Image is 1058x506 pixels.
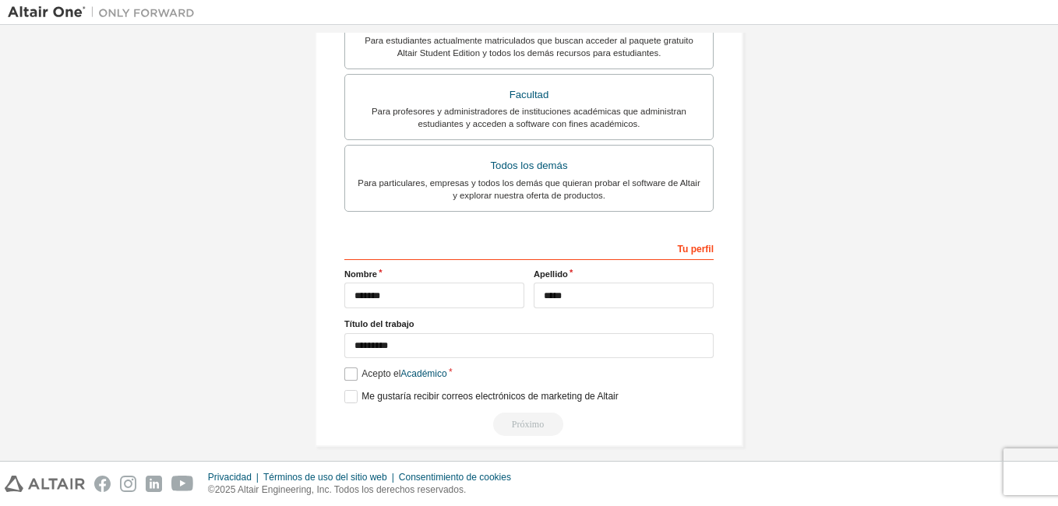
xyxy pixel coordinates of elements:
[344,390,619,403] label: Me gustaría recibir correos electrónicos de marketing de Altair
[344,367,447,381] label: Acepto el
[400,368,446,379] a: Académico
[354,84,704,106] div: Facultad
[344,413,714,436] div: Read and acccept EULA to continue
[534,268,714,280] label: Apellido
[354,34,704,59] div: Para estudiantes actualmente matriculados que buscan acceder al paquete gratuito Altair Student E...
[5,476,85,492] img: altair_logo.svg
[146,476,162,492] img: linkedin.svg
[344,318,714,330] label: Título del trabajo
[120,476,136,492] img: instagram.svg
[208,471,263,483] div: Privacidad
[215,484,467,495] font: 2025 Altair Engineering, Inc. Todos los derechos reservados.
[344,268,524,280] label: Nombre
[208,483,520,497] p: ©
[399,471,520,483] div: Consentimiento de cookies
[94,476,111,492] img: facebook.svg
[354,155,704,177] div: Todos los demás
[344,235,714,260] div: Tu perfil
[354,177,704,202] div: Para particulares, empresas y todos los demás que quieran probar el software de Altair y explorar...
[263,471,399,483] div: Términos de uso del sitio web
[8,5,203,20] img: Altair Uno
[171,476,194,492] img: youtube.svg
[354,105,704,130] div: Para profesores y administradores de instituciones académicas que administran estudiantes y acced...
